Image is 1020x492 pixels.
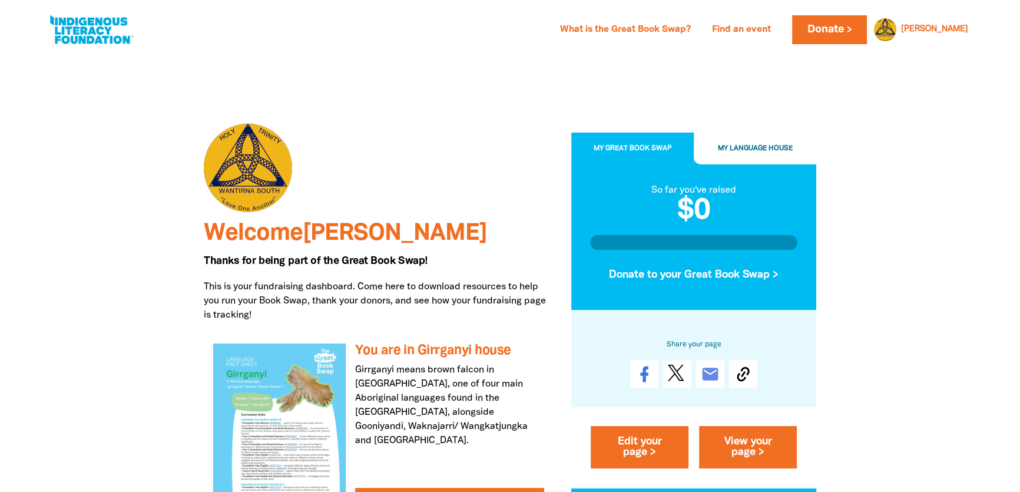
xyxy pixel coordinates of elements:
[204,256,428,266] span: Thanks for being part of the Great Book Swap!
[901,25,968,34] a: [PERSON_NAME]
[204,280,554,322] p: This is your fundraising dashboard. Come here to download resources to help you run your Book Swa...
[590,197,797,226] h2: $0
[590,338,797,351] h6: Share your page
[729,361,757,389] button: Copy Link
[630,361,658,389] a: Share
[699,427,797,469] a: View your page >
[591,427,688,469] a: Edit your page >
[696,361,724,389] a: email
[694,133,816,165] button: My Language House
[590,259,797,291] button: Donate to your Great Book Swap >
[355,344,544,358] h3: You are in Girrganyi house
[792,15,866,44] a: Donate
[663,361,691,389] a: Post
[594,146,672,152] span: My Great Book Swap
[571,133,694,165] button: My Great Book Swap
[705,21,778,39] a: Find an event
[701,365,720,384] i: email
[553,21,698,39] a: What is the Great Book Swap?
[718,146,793,152] span: My Language House
[204,223,487,245] span: Welcome [PERSON_NAME]
[590,183,797,197] div: So far you've raised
